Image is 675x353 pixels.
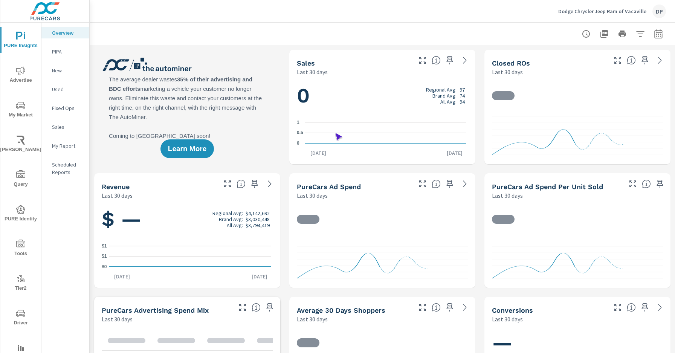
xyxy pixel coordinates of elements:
[459,54,471,66] a: See more details in report
[297,59,315,67] h5: Sales
[160,139,214,158] button: Learn More
[417,54,429,66] button: Make Fullscreen
[297,83,468,108] h1: 0
[237,179,246,188] span: Total sales revenue over the selected date range. [Source: This data is sourced from the dealer’s...
[41,102,89,114] div: Fixed Ops
[426,87,457,93] p: Regional Avg:
[41,121,89,133] div: Sales
[432,303,441,312] span: A rolling 30 day total of daily Shoppers on the dealership website, averaged over the selected da...
[460,87,465,93] p: 97
[615,26,630,41] button: Print Report
[459,301,471,313] a: See more details in report
[654,54,666,66] a: See more details in report
[642,179,651,188] span: Average cost of advertising per each vehicle sold at the dealer over the selected date range. The...
[52,161,83,176] p: Scheduled Reports
[627,56,636,65] span: Number of Repair Orders Closed by the selected dealership group over the selected time range. [So...
[297,120,299,125] text: 1
[41,27,89,38] div: Overview
[492,183,603,191] h5: PureCars Ad Spend Per Unit Sold
[627,303,636,312] span: The number of dealer-specified goals completed by a visitor. [Source: This data is provided by th...
[558,8,646,15] p: Dodge Chrysler Jeep Ram of Vacaville
[3,170,39,189] span: Query
[41,84,89,95] div: Used
[444,54,456,66] span: Save this to your personalized report
[52,29,83,37] p: Overview
[109,273,135,280] p: [DATE]
[297,191,328,200] p: Last 30 days
[297,315,328,324] p: Last 30 days
[440,99,457,105] p: All Avg:
[52,86,83,93] p: Used
[460,93,465,99] p: 74
[492,315,523,324] p: Last 30 days
[432,56,441,65] span: Number of vehicles sold by the dealership over the selected date range. [Source: This data is sou...
[219,216,243,222] p: Brand Avg:
[102,315,133,324] p: Last 30 days
[459,178,471,190] a: See more details in report
[639,301,651,313] span: Save this to your personalized report
[627,178,639,190] button: Make Fullscreen
[492,59,530,67] h5: Closed ROs
[102,264,107,269] text: $0
[252,303,261,312] span: This table looks at how you compare to the amount of budget you spend per channel as opposed to y...
[3,32,39,50] span: PURE Insights
[460,99,465,105] p: 94
[652,5,666,18] div: DP
[597,26,612,41] button: "Export Report to PDF"
[52,123,83,131] p: Sales
[41,46,89,57] div: PIPA
[3,205,39,223] span: PURE Identity
[52,67,83,74] p: New
[246,222,270,228] p: $3,794,419
[102,254,107,259] text: $1
[41,140,89,151] div: My Report
[246,216,270,222] p: $3,030,448
[3,66,39,85] span: Advertise
[221,178,234,190] button: Make Fullscreen
[441,149,468,157] p: [DATE]
[52,104,83,112] p: Fixed Ops
[249,178,261,190] span: Save this to your personalized report
[417,301,429,313] button: Make Fullscreen
[444,301,456,313] span: Save this to your personalized report
[168,145,206,152] span: Learn More
[432,179,441,188] span: Total cost of media for all PureCars channels for the selected dealership group over the selected...
[654,301,666,313] a: See more details in report
[246,210,270,216] p: $4,142,692
[492,306,533,314] h5: Conversions
[3,136,39,154] span: [PERSON_NAME]
[3,309,39,327] span: Driver
[297,67,328,76] p: Last 30 days
[52,142,83,150] p: My Report
[417,178,429,190] button: Make Fullscreen
[52,48,83,55] p: PIPA
[297,130,303,136] text: 0.5
[297,141,299,146] text: 0
[102,243,107,249] text: $1
[3,240,39,258] span: Tools
[3,101,39,119] span: My Market
[492,191,523,200] p: Last 30 days
[264,301,276,313] span: Save this to your personalized report
[102,306,209,314] h5: PureCars Advertising Spend Mix
[432,93,457,99] p: Brand Avg:
[633,26,648,41] button: Apply Filters
[102,191,133,200] p: Last 30 days
[612,54,624,66] button: Make Fullscreen
[227,222,243,228] p: All Avg:
[654,178,666,190] span: Save this to your personalized report
[237,301,249,313] button: Make Fullscreen
[305,149,331,157] p: [DATE]
[612,301,624,313] button: Make Fullscreen
[492,67,523,76] p: Last 30 days
[102,206,273,232] h1: $ —
[246,273,273,280] p: [DATE]
[639,54,651,66] span: Save this to your personalized report
[651,26,666,41] button: Select Date Range
[297,183,361,191] h5: PureCars Ad Spend
[297,306,385,314] h5: Average 30 Days Shoppers
[444,178,456,190] span: Save this to your personalized report
[212,210,243,216] p: Regional Avg:
[3,274,39,293] span: Tier2
[102,183,130,191] h5: Revenue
